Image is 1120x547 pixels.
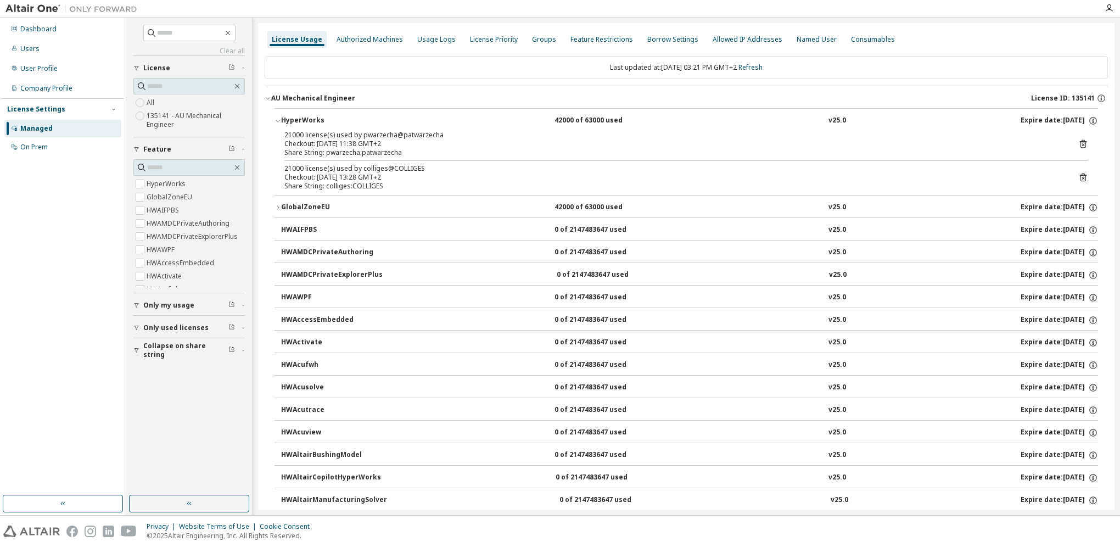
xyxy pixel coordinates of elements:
div: On Prem [20,143,48,152]
div: HWAcuview [281,428,380,438]
div: v25.0 [828,248,846,258]
label: GlobalZoneEU [147,191,194,204]
div: HyperWorks [281,116,380,126]
div: v25.0 [828,338,846,348]
span: Only my usage [143,301,194,310]
img: altair_logo.svg [3,526,60,537]
div: v25.0 [828,450,846,460]
div: License Usage [272,35,322,44]
label: HyperWorks [147,177,188,191]
div: HWAMDCPrivateAuthoring [281,248,380,258]
div: GlobalZoneEU [281,203,380,213]
a: Clear all [133,47,245,55]
div: Allowed IP Addresses [713,35,782,44]
button: HWAccessEmbedded0 of 2147483647 usedv25.0Expire date:[DATE] [281,308,1098,332]
span: License ID: 135141 [1031,94,1095,103]
div: Checkout: [DATE] 13:28 GMT+2 [284,173,1062,182]
span: License [143,64,170,72]
div: Last updated at: [DATE] 03:21 PM GMT+2 [265,56,1108,79]
div: Expire date: [DATE] [1021,225,1098,235]
div: v25.0 [828,116,846,126]
div: 0 of 2147483647 used [555,360,653,370]
div: Expire date: [DATE] [1021,248,1098,258]
label: HWAcufwh [147,283,182,296]
button: Only my usage [133,293,245,317]
div: Expire date: [DATE] [1021,270,1098,280]
img: youtube.svg [121,526,137,537]
p: © 2025 Altair Engineering, Inc. All Rights Reserved. [147,531,316,540]
label: HWAccessEmbedded [147,256,216,270]
button: HWAcufwh0 of 2147483647 usedv25.0Expire date:[DATE] [281,353,1098,377]
div: HWAltairManufacturingSolver [281,495,387,505]
span: Feature [143,145,171,154]
button: HWAMDCPrivateExplorerPlus0 of 2147483647 usedv25.0Expire date:[DATE] [281,263,1098,287]
div: v25.0 [828,293,846,303]
div: Expire date: [DATE] [1021,450,1098,460]
div: v25.0 [828,360,846,370]
div: Authorized Machines [337,35,403,44]
div: Expire date: [DATE] [1021,338,1098,348]
div: 0 of 2147483647 used [555,315,653,325]
button: HWAWPF0 of 2147483647 usedv25.0Expire date:[DATE] [281,286,1098,310]
span: Clear filter [228,323,235,332]
div: Company Profile [20,84,72,93]
div: Groups [532,35,556,44]
div: 0 of 2147483647 used [555,248,653,258]
label: HWAWPF [147,243,177,256]
div: Usage Logs [417,35,456,44]
div: Expire date: [DATE] [1021,495,1098,505]
div: License Priority [470,35,518,44]
div: v25.0 [831,495,848,505]
img: linkedin.svg [103,526,114,537]
label: HWAMDCPrivateAuthoring [147,217,232,230]
label: HWActivate [147,270,184,283]
button: License [133,56,245,80]
span: Clear filter [228,346,235,355]
button: Feature [133,137,245,161]
div: Share String: pwarzecha:patwarzecha [284,148,1062,157]
div: HWAcufwh [281,360,380,370]
span: Only used licenses [143,323,209,332]
div: Expire date: [DATE] [1021,293,1098,303]
div: HWAWPF [281,293,380,303]
div: v25.0 [828,315,846,325]
div: Share String: colliges:COLLIGES [284,182,1062,191]
div: v25.0 [828,405,846,415]
div: HWAltairCopilotHyperWorks [281,473,381,483]
div: Cookie Consent [260,522,316,531]
div: HWActivate [281,338,380,348]
button: AU Mechanical EngineerLicense ID: 135141 [265,86,1108,110]
div: v25.0 [828,383,846,393]
button: HWAltairBushingModel0 of 2147483647 usedv25.0Expire date:[DATE] [281,443,1098,467]
div: Privacy [147,522,179,531]
div: HWAIFPBS [281,225,380,235]
img: Altair One [5,3,143,14]
label: All [147,96,156,109]
div: v25.0 [829,270,847,280]
div: Website Terms of Use [179,522,260,531]
div: AU Mechanical Engineer [271,94,355,103]
div: Feature Restrictions [570,35,633,44]
div: Managed [20,124,53,133]
div: HWAcusolve [281,383,380,393]
button: Only used licenses [133,316,245,340]
button: HWAcuview0 of 2147483647 usedv25.0Expire date:[DATE] [281,421,1098,445]
div: Dashboard [20,25,57,34]
button: HWAltairCopilotHyperWorks0 of 2147483647 usedv25.0Expire date:[DATE] [281,466,1098,490]
button: HWAMDCPrivateAuthoring0 of 2147483647 usedv25.0Expire date:[DATE] [281,241,1098,265]
div: Expire date: [DATE] [1021,473,1098,483]
span: Clear filter [228,301,235,310]
div: HWAMDCPrivateExplorerPlus [281,270,383,280]
div: 0 of 2147483647 used [555,383,653,393]
button: HWAltairManufacturingSolver0 of 2147483647 usedv25.0Expire date:[DATE] [281,488,1098,512]
button: HyperWorks42000 of 63000 usedv25.0Expire date:[DATE] [275,109,1098,133]
div: v25.0 [828,473,846,483]
div: 21000 license(s) used by pwarzecha@patwarzecha [284,131,1062,139]
div: Expire date: [DATE] [1021,428,1098,438]
div: Expire date: [DATE] [1021,405,1098,415]
div: 0 of 2147483647 used [559,495,658,505]
button: GlobalZoneEU42000 of 63000 usedv25.0Expire date:[DATE] [275,196,1098,220]
span: Clear filter [228,145,235,154]
div: Consumables [851,35,895,44]
button: HWActivate0 of 2147483647 usedv25.0Expire date:[DATE] [281,331,1098,355]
